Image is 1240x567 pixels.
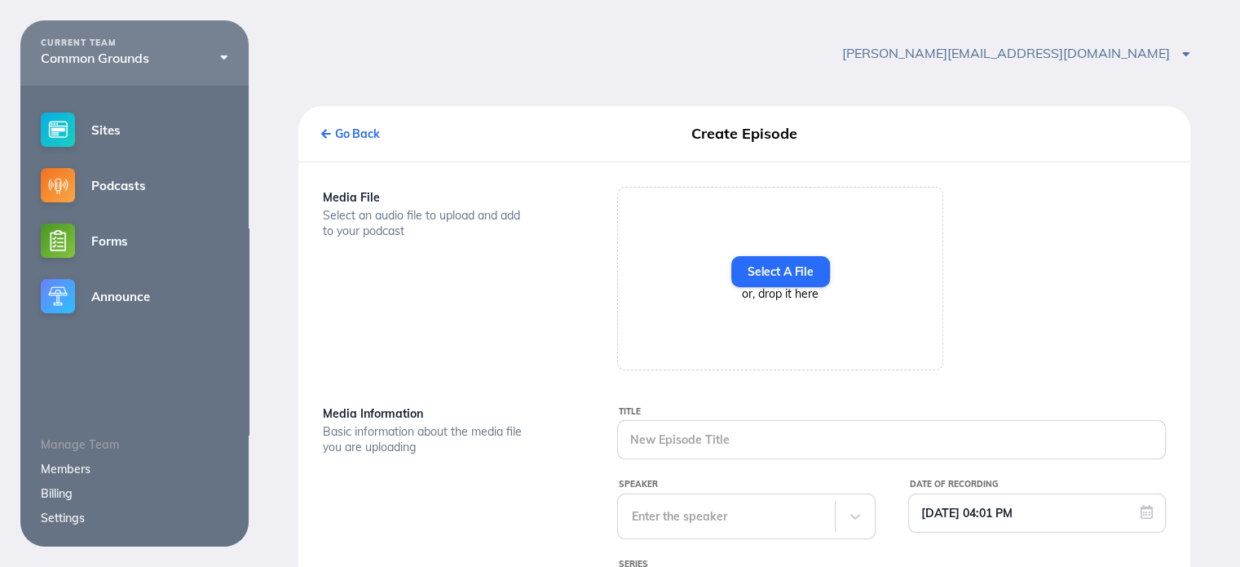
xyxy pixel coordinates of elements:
[603,119,885,148] div: Create Episode
[41,38,228,48] div: CURRENT TEAM
[321,126,380,141] a: Go Back
[20,102,249,157] a: Sites
[323,424,527,455] div: Basic information about the media file you are uploading
[323,403,576,424] div: Media Information
[41,224,75,258] img: forms-small@2x.png
[619,403,1166,421] div: Title
[910,476,1166,494] div: Date of Recording
[619,476,875,494] div: Speaker
[618,421,1165,458] input: New Episode Title
[20,268,249,324] a: Announce
[632,510,635,523] input: SpeakerEnter the speaker
[323,208,527,239] div: Select an audio file to upload and add to your podcast
[41,511,85,525] a: Settings
[41,462,90,476] a: Members
[41,279,75,313] img: announce-small@2x.png
[731,256,830,287] label: Select A File
[20,157,249,213] a: Podcasts
[20,213,249,268] a: Forms
[41,168,75,202] img: podcasts-small@2x.png
[842,45,1190,61] span: [PERSON_NAME][EMAIL_ADDRESS][DOMAIN_NAME]
[41,113,75,147] img: sites-small@2x.png
[41,486,73,501] a: Billing
[41,437,119,452] span: Manage Team
[323,187,576,208] div: Media File
[41,51,228,65] div: Common Grounds
[731,287,830,300] div: or, drop it here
